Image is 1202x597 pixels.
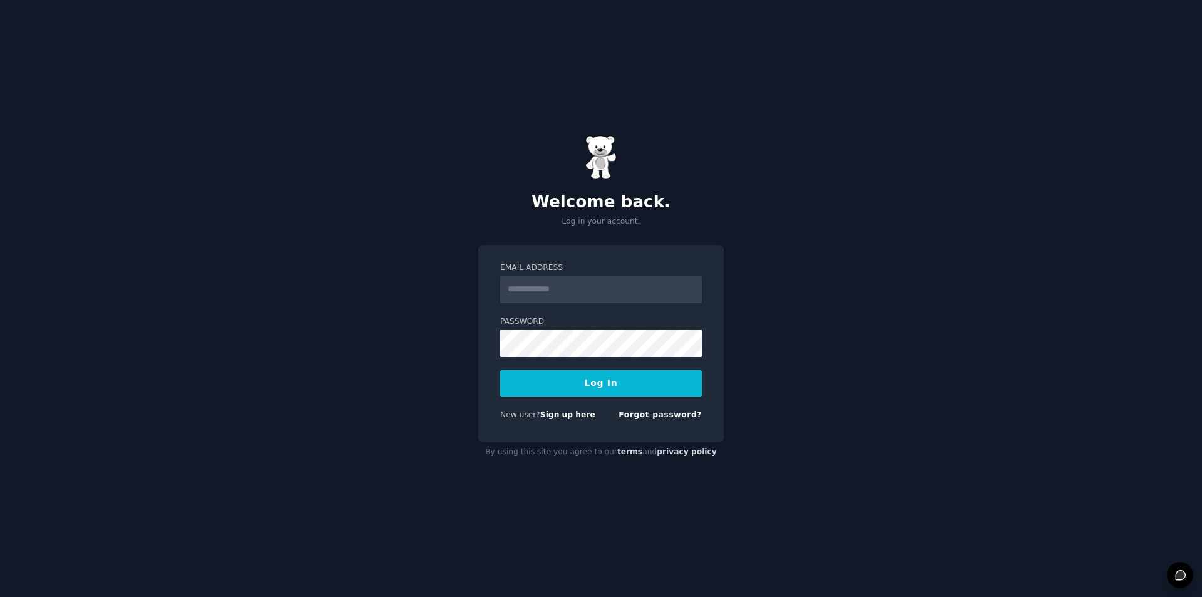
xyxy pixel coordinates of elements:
a: privacy policy [657,447,717,456]
a: Forgot password? [619,410,702,419]
span: New user? [500,410,540,419]
button: Log In [500,370,702,397]
label: Email Address [500,262,702,274]
a: terms [617,447,642,456]
a: Sign up here [540,410,595,419]
label: Password [500,316,702,328]
p: Log in your account. [478,216,724,227]
div: By using this site you agree to our and [478,442,724,462]
h2: Welcome back. [478,192,724,212]
img: Gummy Bear [585,135,617,179]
